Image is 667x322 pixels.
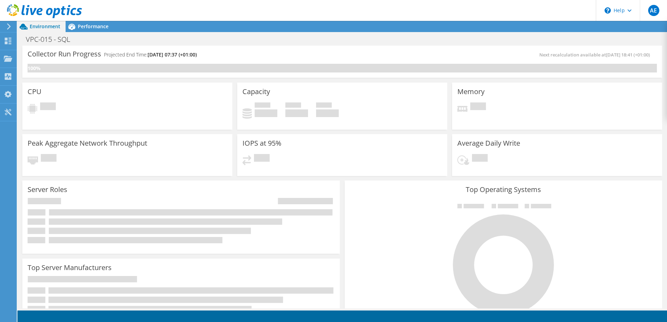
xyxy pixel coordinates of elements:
[148,51,197,58] span: [DATE] 07:37 (+01:00)
[285,102,301,109] span: Free
[23,36,81,43] h1: VPC-015 - SQL
[104,51,197,59] h4: Projected End Time:
[28,186,67,193] h3: Server Roles
[41,154,57,163] span: Pending
[285,109,308,117] h4: 0 GiB
[606,52,650,58] span: [DATE] 18:41 (+01:00)
[40,102,56,112] span: Pending
[28,264,112,271] h3: Top Server Manufacturers
[457,139,520,147] h3: Average Daily Write
[316,102,332,109] span: Total
[470,102,486,112] span: Pending
[457,88,485,95] h3: Memory
[350,186,657,193] h3: Top Operating Systems
[255,102,270,109] span: Used
[316,109,339,117] h4: 0 GiB
[28,88,42,95] h3: CPU
[242,88,270,95] h3: Capacity
[242,139,282,147] h3: IOPS at 95%
[254,154,270,163] span: Pending
[255,109,277,117] h4: 0 GiB
[472,154,488,163] span: Pending
[539,52,653,58] span: Next recalculation available at
[28,139,147,147] h3: Peak Aggregate Network Throughput
[78,23,108,30] span: Performance
[648,5,659,16] span: AE
[605,7,611,14] svg: \n
[30,23,60,30] span: Environment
